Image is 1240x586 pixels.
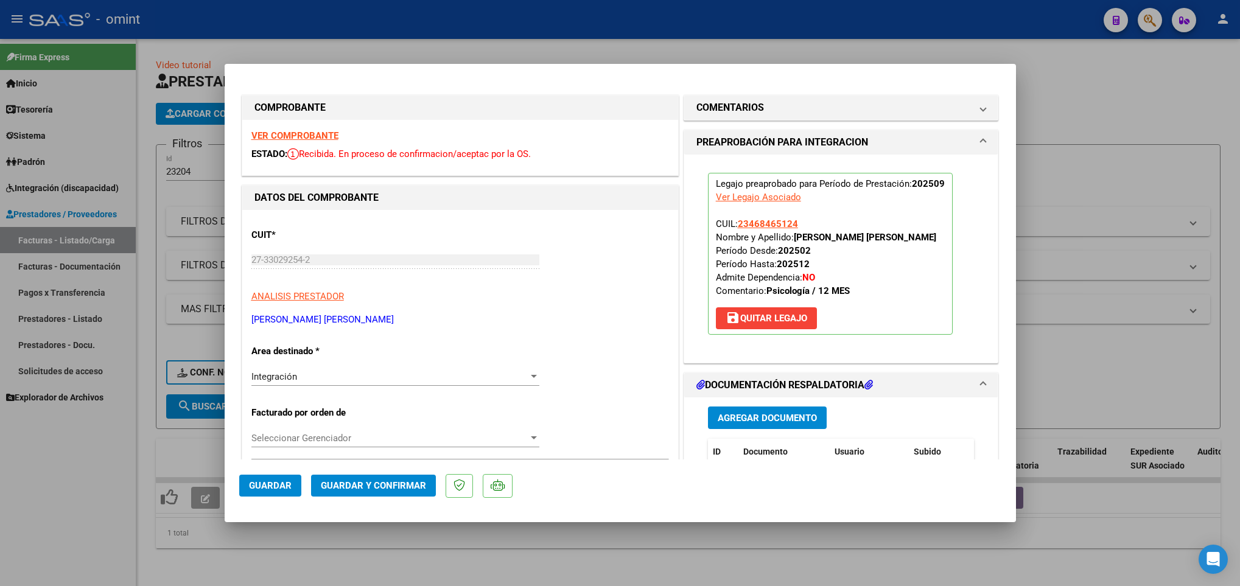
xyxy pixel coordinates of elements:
[311,475,436,497] button: Guardar y Confirmar
[251,344,377,358] p: Area destinado *
[254,192,379,203] strong: DATOS DEL COMPROBANTE
[696,135,868,150] h1: PREAPROBACIÓN PARA INTEGRACION
[249,480,292,491] span: Guardar
[1199,545,1228,574] div: Open Intercom Messenger
[738,218,798,229] span: 23468465124
[766,285,850,296] strong: Psicología / 12 MES
[251,228,377,242] p: CUIT
[716,218,936,296] span: CUIL: Nombre y Apellido: Período Desde: Período Hasta: Admite Dependencia:
[708,439,738,465] datatable-header-cell: ID
[251,433,528,444] span: Seleccionar Gerenciador
[835,447,864,456] span: Usuario
[251,130,338,141] a: VER COMPROBANTE
[726,310,740,325] mat-icon: save
[743,447,788,456] span: Documento
[716,285,850,296] span: Comentario:
[684,96,998,120] mat-expansion-panel-header: COMENTARIOS
[716,307,817,329] button: Quitar Legajo
[684,155,998,363] div: PREAPROBACIÓN PARA INTEGRACION
[726,313,807,324] span: Quitar Legajo
[738,439,830,465] datatable-header-cell: Documento
[251,371,297,382] span: Integración
[251,148,287,159] span: ESTADO:
[794,232,936,243] strong: [PERSON_NAME] [PERSON_NAME]
[287,148,531,159] span: Recibida. En proceso de confirmacion/aceptac por la OS.
[251,313,669,327] p: [PERSON_NAME] [PERSON_NAME]
[684,130,998,155] mat-expansion-panel-header: PREAPROBACIÓN PARA INTEGRACION
[708,173,953,335] p: Legajo preaprobado para Período de Prestación:
[912,178,945,189] strong: 202509
[914,447,941,456] span: Subido
[239,475,301,497] button: Guardar
[830,439,909,465] datatable-header-cell: Usuario
[778,245,811,256] strong: 202502
[684,373,998,397] mat-expansion-panel-header: DOCUMENTACIÓN RESPALDATORIA
[802,272,815,283] strong: NO
[718,413,817,424] span: Agregar Documento
[696,100,764,115] h1: COMENTARIOS
[254,102,326,113] strong: COMPROBANTE
[708,406,827,429] button: Agregar Documento
[251,291,344,302] span: ANALISIS PRESTADOR
[251,406,377,420] p: Facturado por orden de
[696,378,873,392] h1: DOCUMENTACIÓN RESPALDATORIA
[777,259,810,270] strong: 202512
[909,439,970,465] datatable-header-cell: Subido
[321,480,426,491] span: Guardar y Confirmar
[713,447,721,456] span: ID
[716,190,801,204] div: Ver Legajo Asociado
